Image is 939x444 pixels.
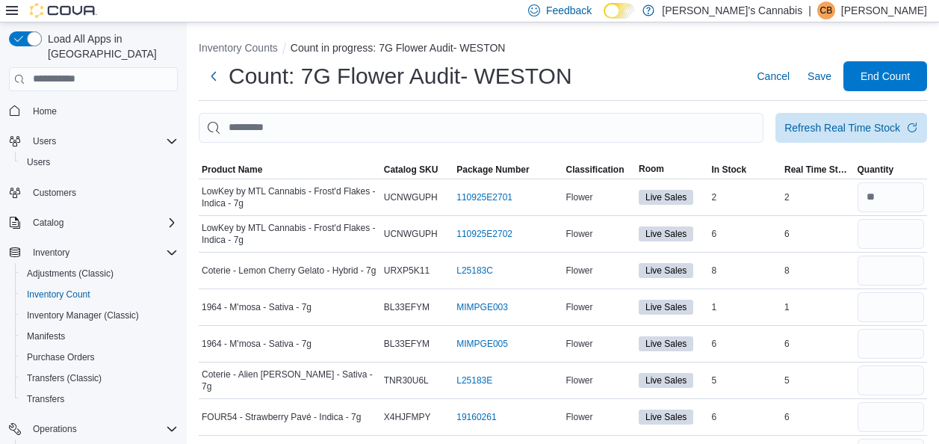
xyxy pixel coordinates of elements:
span: Flower [566,374,593,386]
span: Catalog [27,214,178,232]
img: Cova [30,3,97,18]
a: Transfers [21,390,70,408]
div: 8 [709,262,782,280]
span: Operations [27,420,178,438]
span: End Count [861,69,910,84]
div: Cyrena Brathwaite [817,1,835,19]
span: Live Sales [645,300,687,314]
button: Customers [3,182,184,203]
span: Classification [566,164,625,176]
a: 110925E2701 [456,191,512,203]
button: Catalog [3,212,184,233]
button: Transfers (Classic) [15,368,184,389]
span: CB [820,1,833,19]
p: [PERSON_NAME]'s Cannabis [662,1,802,19]
nav: An example of EuiBreadcrumbs [199,40,927,58]
a: 19160261 [456,411,496,423]
span: Users [27,132,178,150]
a: Home [27,102,63,120]
div: 1 [709,298,782,316]
span: 1964 - M'mosa - Sativa - 7g [202,301,312,313]
button: Cancel [751,61,796,91]
span: Live Sales [645,191,687,204]
div: 1 [781,298,855,316]
span: Live Sales [639,410,693,425]
button: Real Time Stock [781,161,855,179]
span: Cancel [757,69,790,84]
button: Users [3,131,184,152]
span: Save [808,69,831,84]
button: Inventory Manager (Classic) [15,305,184,326]
button: Quantity [855,161,928,179]
a: L25183C [456,265,493,277]
span: Live Sales [645,374,687,387]
span: Live Sales [645,264,687,277]
span: Inventory Count [21,286,178,303]
span: LowKey by MTL Cannabis - Frost'd Flakes - Indica - 7g [202,222,378,246]
span: LowKey by MTL Cannabis - Frost'd Flakes - Indica - 7g [202,185,378,209]
span: FOUR54 - Strawberry Pavé - Indica - 7g [202,411,361,423]
span: Flower [566,265,593,277]
button: Transfers [15,389,184,410]
a: L25183E [456,374,492,386]
input: Dark Mode [604,3,635,19]
span: Coterie - Alien [PERSON_NAME] - Sativa - 7g [202,369,378,392]
button: Adjustments (Classic) [15,263,184,284]
span: Users [33,135,56,147]
span: Coterie - Lemon Cherry Gelato - Hybrid - 7g [202,265,376,277]
span: Catalog [33,217,63,229]
span: TNR30U6L [384,374,429,386]
button: Refresh Real Time Stock [775,113,927,143]
span: BL33EFYM [384,338,430,350]
span: Purchase Orders [21,348,178,366]
span: Manifests [21,327,178,345]
span: Home [27,102,178,120]
span: URXP5K11 [384,265,430,277]
button: Home [3,100,184,122]
a: Purchase Orders [21,348,101,366]
span: Inventory [33,247,69,259]
button: Catalog SKU [381,161,454,179]
div: 5 [709,371,782,389]
span: Transfers (Classic) [21,369,178,387]
div: 2 [781,188,855,206]
div: 2 [709,188,782,206]
span: Live Sales [639,263,693,278]
span: Inventory Manager (Classic) [21,306,178,324]
button: Manifests [15,326,184,347]
button: Catalog [27,214,69,232]
button: Users [27,132,62,150]
button: Inventory [3,242,184,263]
button: Inventory [27,244,75,262]
div: Refresh Real Time Stock [784,120,900,135]
button: In Stock [709,161,782,179]
button: Operations [3,419,184,440]
span: Live Sales [639,300,693,315]
span: Inventory [27,244,178,262]
a: Transfers (Classic) [21,369,108,387]
span: Flower [566,338,593,350]
span: Load All Apps in [GEOGRAPHIC_DATA] [42,31,178,61]
span: Operations [33,423,77,435]
h1: Count: 7G Flower Audit- WESTON [229,61,572,91]
span: Product Name [202,164,262,176]
div: 6 [781,408,855,426]
a: Users [21,153,56,171]
p: | [808,1,811,19]
span: Flower [566,411,593,423]
span: Transfers [27,393,64,405]
span: Transfers (Classic) [27,372,102,384]
a: Inventory Manager (Classic) [21,306,145,324]
span: Catalog SKU [384,164,438,176]
span: Package Number [456,164,529,176]
a: Adjustments (Classic) [21,265,120,283]
a: Inventory Count [21,286,96,303]
span: Inventory Count [27,289,90,300]
span: Adjustments (Classic) [21,265,178,283]
span: Flower [566,228,593,240]
span: Real Time Stock [784,164,852,176]
p: [PERSON_NAME] [841,1,927,19]
button: Users [15,152,184,173]
a: 110925E2702 [456,228,512,240]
